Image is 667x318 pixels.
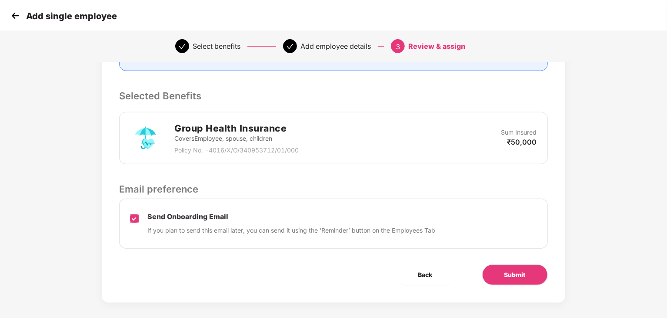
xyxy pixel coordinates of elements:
h2: Group Health Insurance [174,121,299,135]
p: Selected Benefits [119,88,547,103]
button: Back [397,264,454,285]
p: Sum Insured [501,128,537,137]
p: Add single employee [26,11,117,21]
p: ₹50,000 [507,137,537,147]
p: Covers Employee, spouse, children [174,134,299,143]
p: Email preference [119,182,547,196]
img: svg+xml;base64,PHN2ZyB4bWxucz0iaHR0cDovL3d3dy53My5vcmcvMjAwMC9zdmciIHdpZHRoPSIzMCIgaGVpZ2h0PSIzMC... [9,9,22,22]
img: svg+xml;base64,PHN2ZyB4bWxucz0iaHR0cDovL3d3dy53My5vcmcvMjAwMC9zdmciIHdpZHRoPSI3MiIgaGVpZ2h0PSI3Mi... [130,122,161,154]
p: Policy No. - 4016/X/O/340953712/01/000 [174,145,299,155]
span: 3 [396,42,400,51]
button: Submit [482,264,548,285]
span: check [179,43,186,50]
span: Back [418,270,433,280]
p: If you plan to send this email later, you can send it using the ‘Reminder’ button on the Employee... [147,226,435,235]
div: Review & assign [408,39,465,53]
span: check [287,43,293,50]
div: Select benefits [193,39,240,53]
span: Submit [504,270,526,280]
p: Send Onboarding Email [147,212,435,221]
div: Add employee details [300,39,371,53]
